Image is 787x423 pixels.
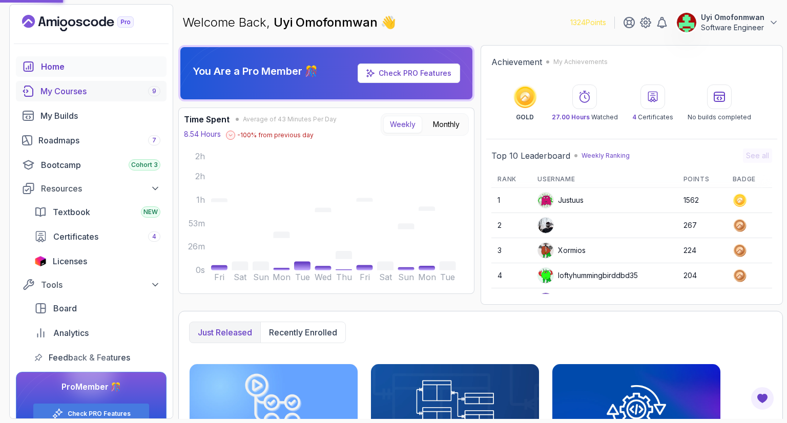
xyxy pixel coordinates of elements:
a: board [28,298,167,319]
p: -100 % from previous day [237,131,314,139]
button: user profile imageUyi OmofonmwanSoftware Engineer [676,12,779,33]
p: Certificates [632,113,673,121]
tspan: 26m [188,242,205,252]
tspan: Tue [441,272,455,282]
img: default monster avatar [538,268,553,283]
h3: Time Spent [184,113,230,125]
button: Just released [190,322,260,343]
img: default monster avatar [538,243,553,258]
th: Badge [727,171,772,188]
button: See all [743,149,772,163]
a: builds [16,105,167,126]
tspan: Sun [399,272,415,282]
tspan: Mon [418,272,436,282]
p: GOLD [516,113,534,121]
img: user profile image [538,293,553,308]
a: Check PRO Features [68,410,131,418]
p: 8.54 Hours [184,129,221,139]
span: Feedback & Features [49,351,130,364]
tspan: Wed [315,272,332,282]
p: Welcome Back, [182,14,396,31]
tspan: Mon [273,272,291,282]
p: Watched [552,113,618,121]
img: jetbrains icon [34,256,47,266]
p: 1324 Points [570,17,606,28]
div: Tools [41,279,160,291]
span: 4 [632,113,636,121]
td: 224 [677,238,727,263]
span: 4 [152,232,156,241]
td: 4 [491,263,531,288]
a: Landing page [22,15,157,31]
span: NEW [143,208,158,216]
tspan: Fri [214,272,224,282]
tspan: Sun [253,272,269,282]
td: 267 [677,213,727,238]
p: You Are a Pro Member 🎊 [193,64,318,78]
button: Recently enrolled [260,322,345,343]
a: Check PRO Features [379,69,451,77]
a: certificates [28,226,167,247]
span: Licenses [53,255,87,267]
p: My Achievements [553,58,608,66]
button: Open Feedback Button [750,386,775,411]
div: Xormios [537,242,586,259]
button: Tools [16,276,167,294]
td: 1562 [677,188,727,213]
button: Monthly [426,116,466,133]
span: Textbook [53,206,90,218]
a: Check PRO Features [358,64,460,83]
td: 5 [491,288,531,313]
div: loftyhummingbirddbd35 [537,267,638,284]
span: Cohort 3 [131,161,158,169]
span: Analytics [53,327,89,339]
a: textbook [28,202,167,222]
p: Software Engineer [701,23,764,33]
span: Average of 43 Minutes Per Day [243,115,337,123]
img: user profile image [677,13,696,32]
img: default monster avatar [538,193,553,208]
div: My Courses [40,85,160,97]
th: Points [677,171,727,188]
span: Certificates [53,230,98,243]
button: Weekly [383,116,422,133]
span: 👋 [381,14,397,31]
p: No builds completed [688,113,751,121]
div: My Builds [40,110,160,122]
h2: Top 10 Leaderboard [491,150,570,162]
p: Weekly Ranking [582,152,630,160]
td: 2 [491,213,531,238]
span: Board [53,302,77,314]
tspan: Fri [360,272,370,282]
tspan: 1h [196,195,205,205]
span: 7 [152,136,156,144]
span: Uyi Omofonmwan [274,15,381,30]
img: user profile image [538,218,553,233]
tspan: 2h [195,172,205,181]
th: Username [531,171,677,188]
tspan: Sat [379,272,392,282]
a: feedback [28,347,167,368]
span: 27.00 Hours [552,113,590,121]
p: Uyi Omofonmwan [701,12,764,23]
p: Just released [198,326,252,339]
div: Home [41,60,160,73]
span: 9 [152,87,156,95]
a: courses [16,81,167,101]
a: licenses [28,251,167,271]
a: analytics [28,323,167,343]
tspan: 53m [189,219,205,228]
div: Resources [41,182,160,195]
h2: Achievement [491,56,542,68]
div: Bootcamp [41,159,160,171]
div: Roadmaps [38,134,160,146]
tspan: Sat [234,272,247,282]
td: 3 [491,238,531,263]
th: Rank [491,171,531,188]
div: Justuus [537,192,584,208]
p: Recently enrolled [269,326,337,339]
td: 1 [491,188,531,213]
tspan: 2h [195,152,205,161]
td: 204 [677,263,727,288]
tspan: 0s [196,266,205,276]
